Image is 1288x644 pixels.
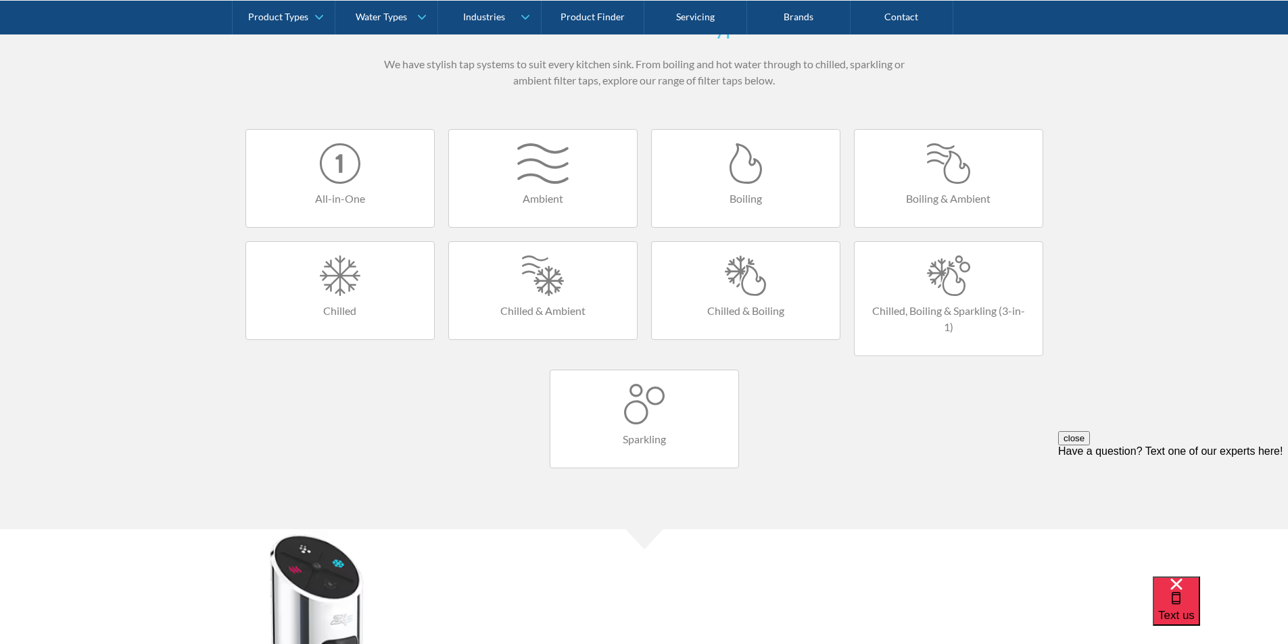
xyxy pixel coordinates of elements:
[651,241,840,340] a: Chilled & Boiling
[868,303,1029,335] h4: Chilled, Boiling & Sparkling (3-in-1)
[651,129,840,228] a: Boiling
[665,303,826,319] h4: Chilled & Boiling
[462,191,623,207] h4: Ambient
[245,129,435,228] a: All-in-One
[248,11,308,22] div: Product Types
[381,56,908,89] p: We have stylish tap systems to suit every kitchen sink. From boiling and hot water through to chi...
[356,11,407,22] div: Water Types
[245,241,435,340] a: Chilled
[448,129,638,228] a: Ambient
[550,370,739,468] a: Sparkling
[854,241,1043,356] a: Chilled, Boiling & Sparkling (3-in-1)
[868,191,1029,207] h4: Boiling & Ambient
[260,303,421,319] h4: Chilled
[463,11,505,22] div: Industries
[1058,431,1288,593] iframe: podium webchat widget prompt
[462,303,623,319] h4: Chilled & Ambient
[1153,576,1288,644] iframe: podium webchat widget bubble
[564,431,725,447] h4: Sparkling
[448,241,638,340] a: Chilled & Ambient
[854,129,1043,228] a: Boiling & Ambient
[665,191,826,207] h4: Boiling
[260,191,421,207] h4: All-in-One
